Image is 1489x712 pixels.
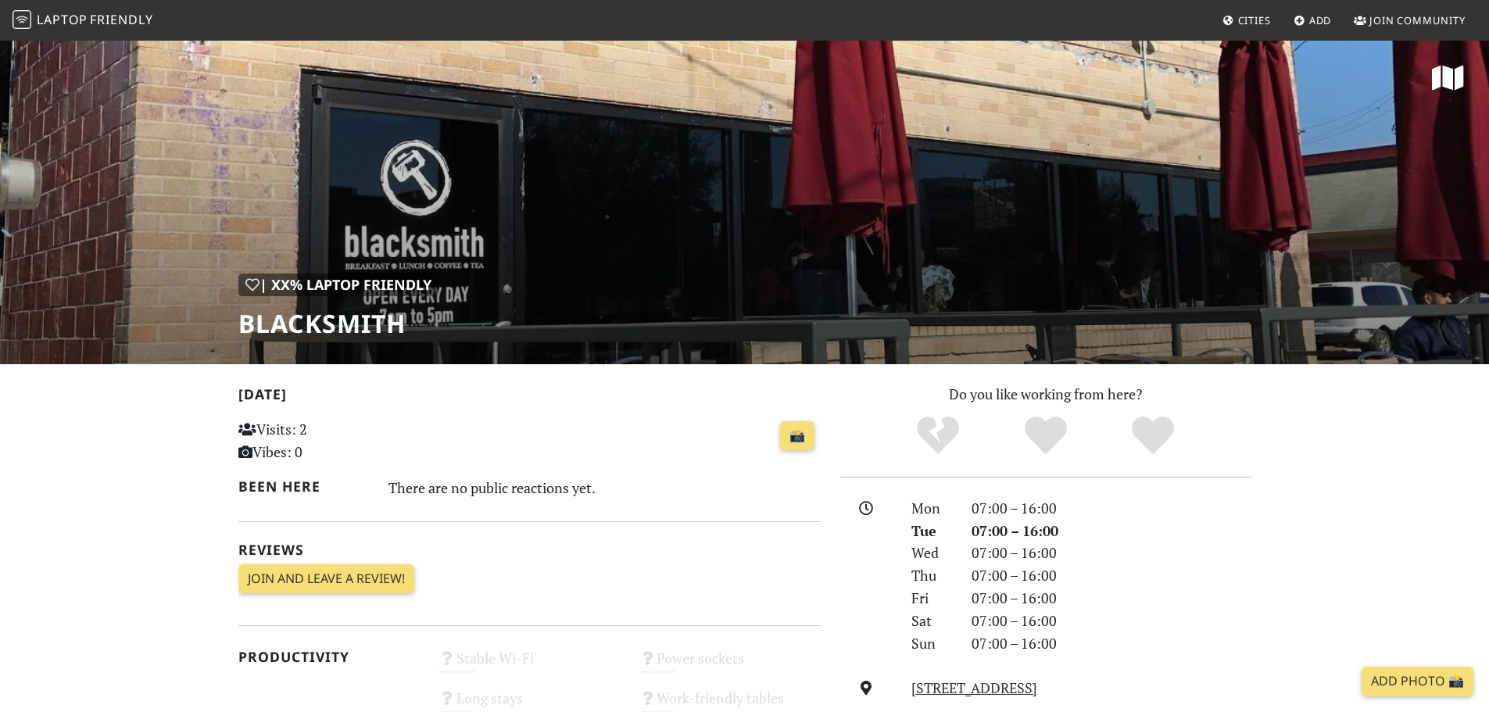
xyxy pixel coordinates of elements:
div: Power sockets [630,646,831,685]
div: 07:00 – 16:00 [962,632,1261,655]
div: No [884,414,992,457]
div: 07:00 – 16:00 [962,610,1261,632]
div: Thu [902,564,961,587]
h1: Blacksmith [238,309,438,338]
h2: Been here [238,478,370,495]
div: 07:00 – 16:00 [962,497,1261,520]
span: Join Community [1369,13,1466,27]
div: 07:00 – 16:00 [962,542,1261,564]
span: Laptop [37,11,88,28]
h2: [DATE] [238,386,821,409]
div: Sat [902,610,961,632]
a: LaptopFriendly LaptopFriendly [13,7,153,34]
div: Yes [992,414,1100,457]
a: Cities [1216,6,1277,34]
div: Tue [902,520,961,542]
div: Definitely! [1099,414,1207,457]
div: | XX% Laptop Friendly [238,274,438,296]
div: Mon [902,497,961,520]
div: Sun [902,632,961,655]
a: Join Community [1348,6,1472,34]
img: LaptopFriendly [13,10,31,29]
div: Fri [902,587,961,610]
div: There are no public reactions yet. [388,475,821,500]
p: Do you like working from here? [840,383,1251,406]
p: Visits: 2 Vibes: 0 [238,418,421,463]
h2: Reviews [238,542,821,558]
div: Wed [902,542,961,564]
a: 📸 [780,421,814,451]
div: 07:00 – 16:00 [962,564,1261,587]
a: Join and leave a review! [238,564,414,594]
div: 07:00 – 16:00 [962,587,1261,610]
a: Add Photo 📸 [1362,667,1473,696]
h2: Productivity [238,649,421,665]
div: 07:00 – 16:00 [962,520,1261,542]
span: Friendly [90,11,152,28]
span: Add [1309,13,1332,27]
span: Cities [1238,13,1271,27]
a: Add [1287,6,1338,34]
div: Stable Wi-Fi [429,646,630,685]
a: [STREET_ADDRESS] [911,678,1037,697]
